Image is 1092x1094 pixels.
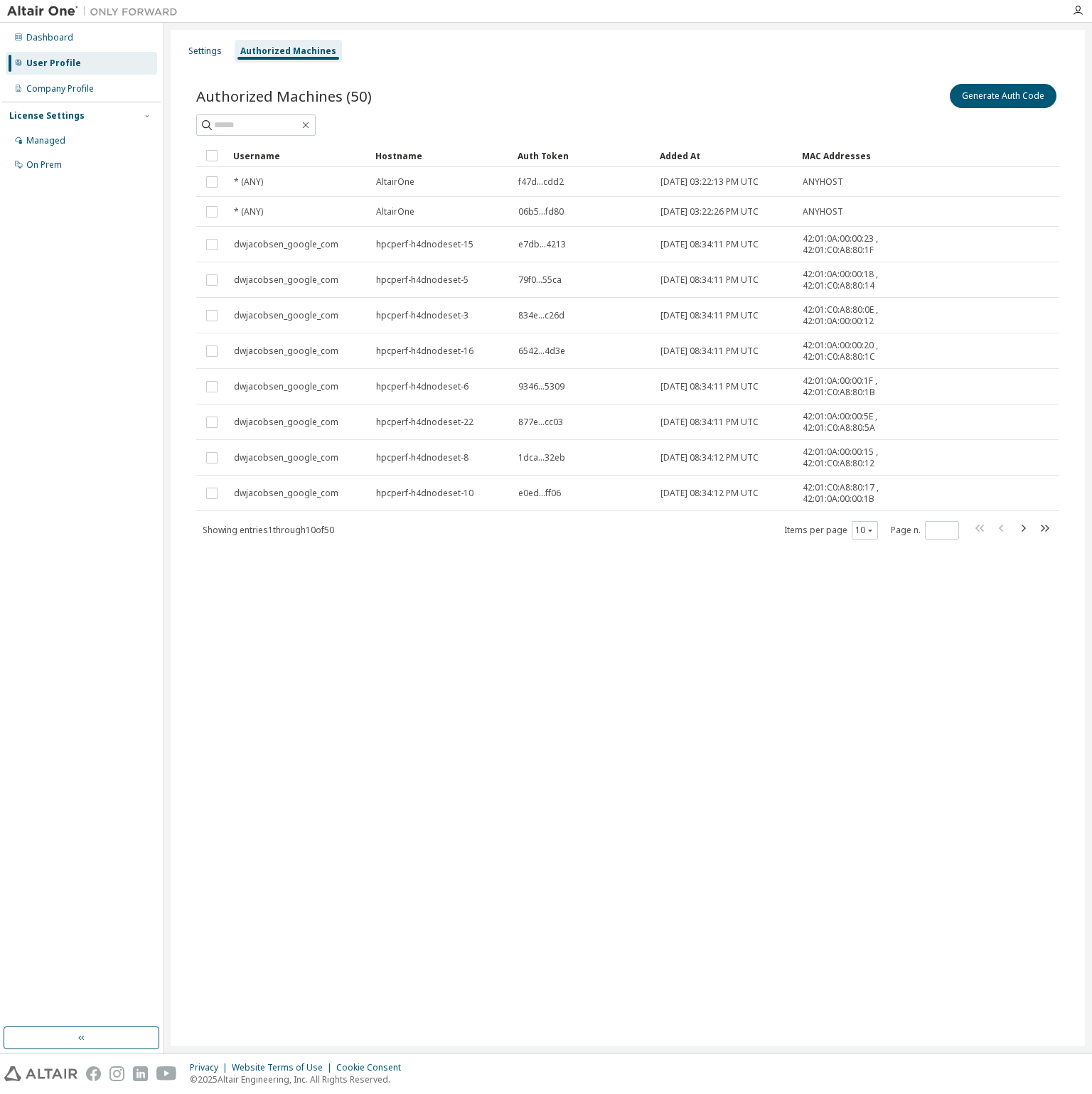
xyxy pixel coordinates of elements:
div: Username [233,144,364,167]
span: * (ANY) [234,206,263,218]
span: ANYHOST [803,206,843,218]
div: Managed [26,135,65,146]
span: 42:01:0A:00:00:23 , 42:01:C0:A8:80:1F [803,233,909,256]
div: Privacy [190,1062,232,1073]
span: [DATE] 03:22:13 PM UTC [660,176,759,188]
div: Auth Token [518,144,648,167]
span: dwjacobsen_google_com [234,488,338,499]
span: hpcperf-h4dnodeset-8 [376,452,469,463]
span: AltairOne [376,206,414,218]
div: Authorized Machines [240,45,336,57]
span: dwjacobsen_google_com [234,381,338,392]
span: Items per page [784,521,878,540]
span: 06b5...fd80 [518,206,564,218]
span: hpcperf-h4dnodeset-15 [376,239,473,250]
span: 42:01:0A:00:00:20 , 42:01:C0:A8:80:1C [803,340,909,363]
span: Page n. [891,521,959,540]
span: hpcperf-h4dnodeset-6 [376,381,469,392]
div: Company Profile [26,83,94,95]
p: © 2025 Altair Engineering, Inc. All Rights Reserved. [190,1073,409,1085]
span: e0ed...ff06 [518,488,561,499]
div: Hostname [375,144,506,167]
div: Website Terms of Use [232,1062,336,1073]
div: License Settings [9,110,85,122]
div: Settings [188,45,222,57]
span: Showing entries 1 through 10 of 50 [203,524,334,536]
span: [DATE] 08:34:11 PM UTC [660,417,759,428]
span: 877e...cc03 [518,417,563,428]
div: On Prem [26,159,62,171]
button: 10 [855,525,874,536]
span: dwjacobsen_google_com [234,345,338,357]
span: [DATE] 08:34:12 PM UTC [660,452,759,463]
span: [DATE] 08:34:12 PM UTC [660,488,759,499]
span: 79f0...55ca [518,274,562,286]
span: [DATE] 08:34:11 PM UTC [660,345,759,357]
span: Authorized Machines (50) [196,86,372,106]
img: youtube.svg [156,1066,177,1081]
button: Generate Auth Code [950,84,1056,108]
span: 6542...4d3e [518,345,565,357]
div: User Profile [26,58,81,69]
span: hpcperf-h4dnodeset-10 [376,488,473,499]
img: facebook.svg [86,1066,101,1081]
span: 1dca...32eb [518,452,565,463]
span: f47d...cdd2 [518,176,564,188]
span: dwjacobsen_google_com [234,452,338,463]
span: 42:01:0A:00:00:1F , 42:01:C0:A8:80:1B [803,375,909,398]
span: 42:01:C0:A8:80:17 , 42:01:0A:00:00:1B [803,482,909,505]
div: Dashboard [26,32,73,43]
span: dwjacobsen_google_com [234,417,338,428]
span: 42:01:0A:00:00:15 , 42:01:C0:A8:80:12 [803,446,909,469]
img: altair_logo.svg [4,1066,77,1081]
span: hpcperf-h4dnodeset-3 [376,310,469,321]
div: Cookie Consent [336,1062,409,1073]
img: Altair One [7,4,185,18]
span: dwjacobsen_google_com [234,310,338,321]
span: ANYHOST [803,176,843,188]
span: 42:01:C0:A8:80:0E , 42:01:0A:00:00:12 [803,304,909,327]
span: [DATE] 03:22:26 PM UTC [660,206,759,218]
span: dwjacobsen_google_com [234,239,338,250]
span: e7db...4213 [518,239,566,250]
div: MAC Addresses [802,144,910,167]
img: linkedin.svg [133,1066,148,1081]
img: instagram.svg [109,1066,124,1081]
div: Added At [660,144,791,167]
span: hpcperf-h4dnodeset-16 [376,345,473,357]
span: dwjacobsen_google_com [234,274,338,286]
span: 9346...5309 [518,381,564,392]
span: hpcperf-h4dnodeset-5 [376,274,469,286]
span: 834e...c26d [518,310,564,321]
span: [DATE] 08:34:11 PM UTC [660,274,759,286]
span: AltairOne [376,176,414,188]
span: [DATE] 08:34:11 PM UTC [660,381,759,392]
span: [DATE] 08:34:11 PM UTC [660,239,759,250]
span: 42:01:0A:00:00:5E , 42:01:C0:A8:80:5A [803,411,909,434]
span: hpcperf-h4dnodeset-22 [376,417,473,428]
span: [DATE] 08:34:11 PM UTC [660,310,759,321]
span: 42:01:0A:00:00:18 , 42:01:C0:A8:80:14 [803,269,909,291]
span: * (ANY) [234,176,263,188]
